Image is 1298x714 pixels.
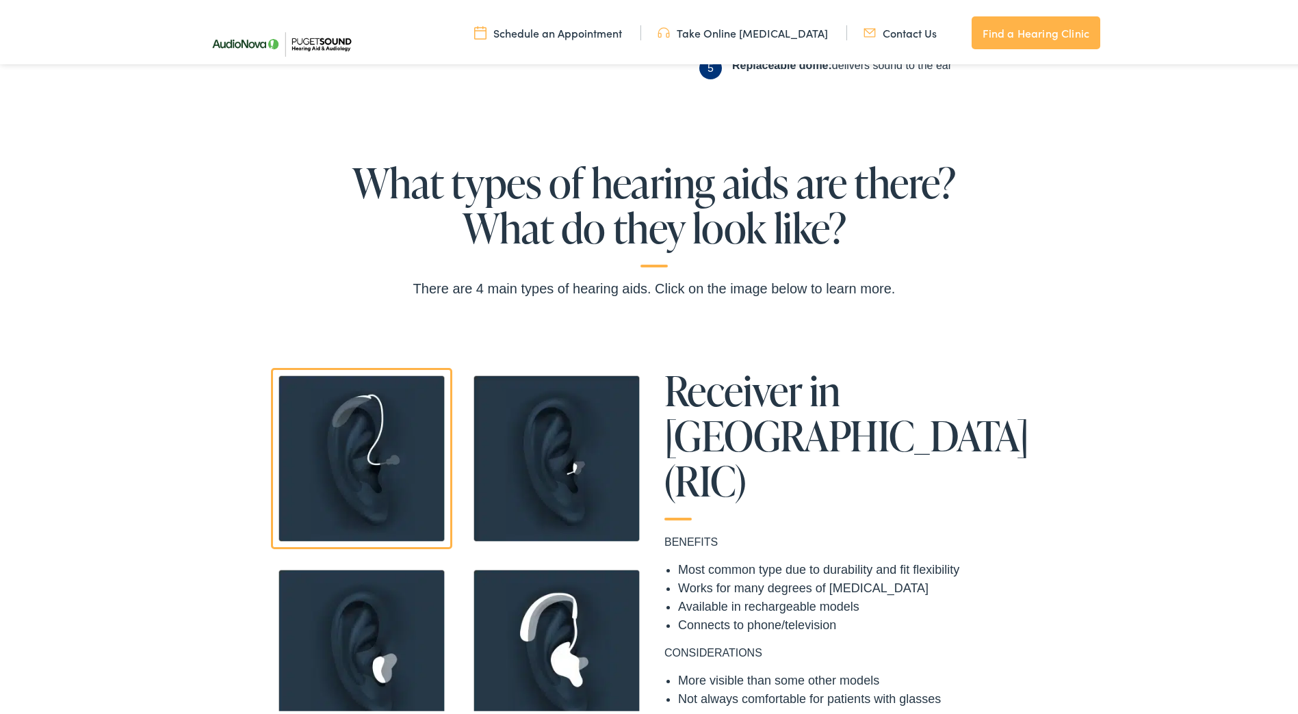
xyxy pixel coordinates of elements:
img: utility icon [864,23,876,38]
img: utility icon [474,23,486,38]
div: There are 4 main types of hearing aids. Click on the image below to learn more. [52,275,1256,297]
img: utility icon [658,23,670,38]
h2: What types of hearing aids are there? What do they look like? [52,157,1256,265]
h1: Receiver in [GEOGRAPHIC_DATA] (RIC) [664,365,1034,518]
a: Schedule an Appointment [474,23,622,38]
span: 5 [699,54,722,77]
li: Most common type due to durability and fit flexibility [678,558,1034,577]
li: Available in rechargeable models [678,595,1034,613]
li: Connects to phone/television [678,613,1034,632]
a: Contact Us [864,23,937,38]
li: Works for many degrees of [MEDICAL_DATA] [678,577,1034,595]
a: Take Online [MEDICAL_DATA] [658,23,828,38]
img: Receiver in canal hearing aids in Seattle, WA. [271,365,452,546]
img: Placement of completely in canal hearing aids in Seattle, WA. [466,365,647,546]
a: Find a Hearing Clinic [972,14,1100,47]
b: Replaceable dome: [732,57,832,68]
p: CONSIDERATIONS [664,642,1034,659]
li: Not always comfortable for patients with glasses [678,687,1034,706]
p: BENEFITS [664,531,1034,548]
li: More visible than some other models [678,669,1034,687]
div: delivers sound to the ear [732,54,952,77]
